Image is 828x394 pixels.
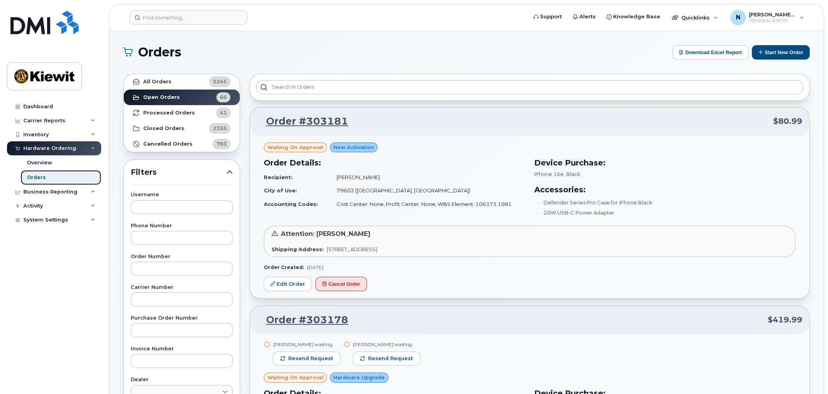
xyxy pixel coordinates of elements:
[534,209,795,216] li: 20W USB-C Power Adapter
[264,201,318,207] strong: Accounting Codes:
[316,277,367,291] button: Cancel Order
[124,105,240,121] a: Processed Orders41
[534,157,795,169] h3: Device Purchase:
[131,377,233,382] label: Dealer
[264,264,304,270] strong: Order Created:
[264,187,297,193] strong: City of Use:
[143,125,184,132] strong: Closed Orders
[220,109,227,116] span: 41
[213,78,227,85] span: 3245
[368,355,413,362] span: Resend request
[131,285,233,290] label: Carrier Number
[534,184,795,195] h3: Accessories:
[131,347,233,352] label: Invoice Number
[131,316,233,321] label: Purchase Order Number
[534,199,795,206] li: Defender Series Pro Case for iPhone Black
[353,352,420,366] button: Resend request
[138,46,181,58] span: Orders
[143,94,180,100] strong: Open Orders
[534,171,564,177] span: iPhone 16e
[143,79,172,85] strong: All Orders
[264,174,293,180] strong: Recipient:
[124,90,240,105] a: Open Orders66
[257,313,348,327] a: Order #303178
[264,157,525,169] h3: Order Details:
[131,254,233,259] label: Order Number
[773,116,802,127] span: $80.99
[124,121,240,136] a: Closed Orders2355
[330,184,525,197] td: 79602 ([GEOGRAPHIC_DATA], [GEOGRAPHIC_DATA])
[124,74,240,90] a: All Orders3245
[794,360,822,388] iframe: Messenger Launcher
[353,341,420,348] div: [PERSON_NAME] waiting
[327,246,377,252] span: [STREET_ADDRESS]
[288,355,333,362] span: Resend request
[131,223,233,229] label: Phone Number
[768,314,802,325] span: $419.99
[564,171,581,177] span: , Black
[213,125,227,132] span: 2355
[273,352,340,366] button: Resend request
[256,80,803,94] input: Search in orders
[131,192,233,197] label: Username
[272,246,324,252] strong: Shipping Address:
[307,264,323,270] span: [DATE]
[143,141,193,147] strong: Cancelled Orders
[267,374,323,381] span: Waiting On Approval
[143,110,195,116] strong: Processed Orders
[330,197,525,211] td: Cost Center: None, Profit Center: None, WBS Element: 106373.1081
[267,144,323,151] span: Waiting On Approval
[330,171,525,184] td: [PERSON_NAME]
[672,45,749,60] button: Download Excel Report
[333,374,385,381] span: Hardware Upgrade
[216,140,227,148] span: 783
[281,230,370,237] span: Attention: [PERSON_NAME]
[333,144,374,151] span: New Activation
[264,277,312,291] a: Edit Order
[752,45,810,60] button: Start New Order
[124,136,240,152] a: Cancelled Orders783
[273,341,340,348] div: [PERSON_NAME] waiting
[131,167,226,178] span: Filters
[257,114,348,128] a: Order #303181
[220,93,227,101] span: 66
